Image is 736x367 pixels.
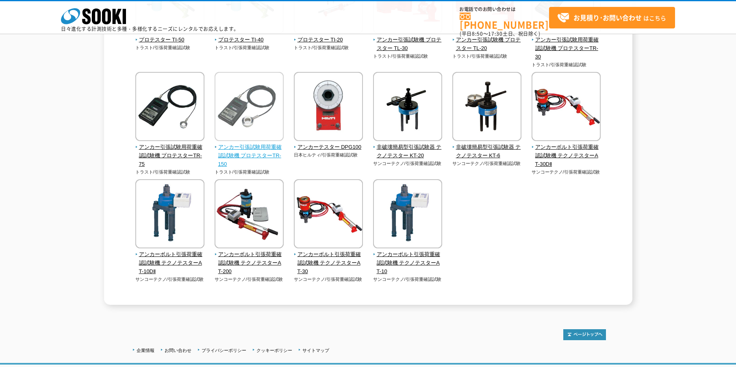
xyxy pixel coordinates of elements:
[135,36,205,44] span: プロテスター TI-50
[460,30,540,37] span: (平日 ～ 土日、祝日除く)
[135,72,204,143] img: アンカー引張試験用荷重確認試験機 プロテスターTR-75
[215,243,284,276] a: アンカーボルト引張荷重確認試験機 テクノテスターAT-200
[294,179,363,250] img: アンカーボルト引張荷重確認試験機 テクノテスターAT-30
[452,28,522,52] a: アンカー引張試験機 プロテスター TL-20
[373,250,443,276] span: アンカーボルト引張荷重確認試験機 テクノテスターAT-10
[294,72,363,143] img: アンカーテスター DPG100
[452,36,522,53] span: アンカー引張試験機 プロテスター TL-20
[135,179,204,250] img: アンカーボルト引張荷重確認試験機 テクノテスターAT-10DⅡ
[532,143,601,168] span: アンカーボルト引張荷重確認試験機 テクノテスターAT-30DⅡ
[135,169,205,176] p: トラスト/引張荷重確認試験
[256,348,292,353] a: クッキーポリシー
[294,44,363,51] p: トラスト/引張荷重確認試験
[532,72,601,143] img: アンカーボルト引張荷重確認試験機 テクノテスターAT-30DⅡ
[135,44,205,51] p: トラスト/引張荷重確認試験
[557,12,666,24] span: はこちら
[215,44,284,51] p: トラスト/引張荷重確認試験
[135,143,205,168] span: アンカー引張試験用荷重確認試験機 プロテスターTR-75
[135,250,205,276] span: アンカーボルト引張荷重確認試験機 テクノテスターAT-10DⅡ
[135,276,205,283] p: サンコーテクノ/引張荷重確認試験
[452,135,522,160] a: 非破壊簡易型引張試験器 テクノテスター KT-6
[373,160,443,167] p: サンコーテクノ/引張荷重確認試験
[215,72,284,143] img: アンカー引張試験用荷重確認試験機 プロテスターTR-150
[373,276,443,283] p: サンコーテクノ/引張荷重確認試験
[294,243,363,276] a: アンカーボルト引張荷重確認試験機 テクノテスターAT-30
[573,13,642,22] strong: お見積り･お問い合わせ
[488,30,503,37] span: 17:30
[135,135,205,168] a: アンカー引張試験用荷重確認試験機 プロテスターTR-75
[373,36,443,53] span: アンカー引張試験機 プロテスター TL-30
[165,348,191,353] a: お問い合わせ
[294,36,363,44] span: プロテスター TI-20
[373,143,443,160] span: 非破壊簡易型引張試験器 テクノテスター KT-20
[532,135,601,168] a: アンカーボルト引張荷重確認試験機 テクノテスターAT-30DⅡ
[215,179,284,250] img: アンカーボルト引張荷重確認試験機 テクノテスターAT-200
[460,7,549,12] span: お電話でのお問い合わせは
[373,72,442,143] img: 非破壊簡易型引張試験器 テクノテスター KT-20
[294,250,363,276] span: アンカーボルト引張荷重確認試験機 テクノテスターAT-30
[532,169,601,176] p: サンコーテクノ/引張荷重確認試験
[294,143,363,152] span: アンカーテスター DPG100
[373,179,442,250] img: アンカーボルト引張荷重確認試験機 テクノテスターAT-10
[215,250,284,276] span: アンカーボルト引張荷重確認試験機 テクノテスターAT-200
[549,7,675,28] a: お見積り･お問い合わせはこちら
[532,28,601,61] a: アンカー引張試験用荷重確認試験機 プロテスターTR-30
[452,160,522,167] p: サンコーテクノ/引張荷重確認試験
[302,348,329,353] a: サイトマップ
[135,243,205,276] a: アンカーボルト引張荷重確認試験機 テクノテスターAT-10DⅡ
[472,30,483,37] span: 8:50
[294,152,363,159] p: 日本ヒルティ/引張荷重確認試験
[61,26,239,31] p: 日々進化する計測技術と多種・多様化するニーズにレンタルでお応えします。
[460,13,549,29] a: [PHONE_NUMBER]
[452,53,522,60] p: トラスト/引張荷重確認試験
[202,348,246,353] a: プライバシーポリシー
[215,143,284,168] span: アンカー引張試験用荷重確認試験機 プロテスターTR-150
[215,169,284,176] p: トラスト/引張荷重確認試験
[294,135,363,152] a: アンカーテスター DPG100
[452,143,522,160] span: 非破壊簡易型引張試験器 テクノテスター KT-6
[373,243,443,276] a: アンカーボルト引張荷重確認試験機 テクノテスターAT-10
[215,135,284,168] a: アンカー引張試験用荷重確認試験機 プロテスターTR-150
[532,61,601,68] p: トラスト/引張荷重確認試験
[215,276,284,283] p: サンコーテクノ/引張荷重確認試験
[452,72,521,143] img: 非破壊簡易型引張試験器 テクノテスター KT-6
[215,36,284,44] span: プロテスター TI-40
[294,276,363,283] p: サンコーテクノ/引張荷重確認試験
[373,135,443,160] a: 非破壊簡易型引張試験器 テクノテスター KT-20
[373,28,443,52] a: アンカー引張試験機 プロテスター TL-30
[532,36,601,61] span: アンカー引張試験用荷重確認試験機 プロテスターTR-30
[373,53,443,60] p: トラスト/引張荷重確認試験
[137,348,154,353] a: 企業情報
[563,329,606,340] img: トップページへ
